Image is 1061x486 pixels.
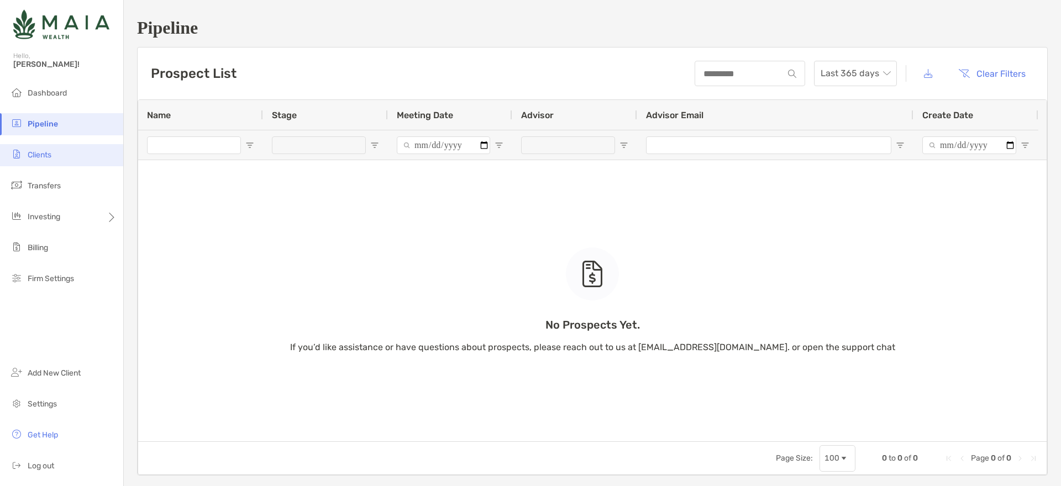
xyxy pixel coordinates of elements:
h3: Prospect List [151,66,237,81]
div: Page Size: [776,453,813,463]
span: Billing [28,243,48,252]
span: Pipeline [28,119,58,129]
div: Previous Page [958,454,967,463]
button: Clear Filters [950,61,1034,86]
span: of [997,453,1005,463]
span: Log out [28,461,54,471]
img: clients icon [10,147,23,161]
span: Dashboard [28,88,67,98]
span: Clients [28,150,51,160]
div: 100 [824,453,839,463]
span: Page [971,453,989,463]
img: input icon [788,70,796,78]
img: firm-settings icon [10,271,23,284]
span: Firm Settings [28,274,74,283]
span: 0 [1006,453,1011,463]
span: Investing [28,212,60,221]
p: No Prospects Yet. [290,318,895,332]
img: add_new_client icon [10,366,23,379]
span: 0 [882,453,887,463]
span: 0 [897,453,902,463]
img: settings icon [10,397,23,410]
div: First Page [944,454,953,463]
span: Add New Client [28,368,81,378]
span: Settings [28,399,57,409]
img: pipeline icon [10,117,23,130]
span: Transfers [28,181,61,191]
span: 0 [913,453,918,463]
p: If you’d like assistance or have questions about prospects, please reach out to us at [EMAIL_ADDR... [290,340,895,354]
span: of [904,453,911,463]
span: [PERSON_NAME]! [13,60,117,69]
h1: Pipeline [137,18,1048,38]
img: empty state icon [581,261,603,287]
span: 0 [991,453,996,463]
div: Next Page [1016,454,1025,463]
img: transfers icon [10,178,23,192]
img: dashboard icon [10,86,23,99]
div: Last Page [1029,454,1038,463]
span: to [889,453,896,463]
img: investing icon [10,209,23,223]
img: logout icon [10,458,23,472]
img: billing icon [10,240,23,253]
span: Get Help [28,430,58,440]
div: Page Size [820,445,855,472]
img: Zoe Logo [13,4,109,44]
span: Last 365 days [821,61,890,86]
img: get-help icon [10,427,23,441]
